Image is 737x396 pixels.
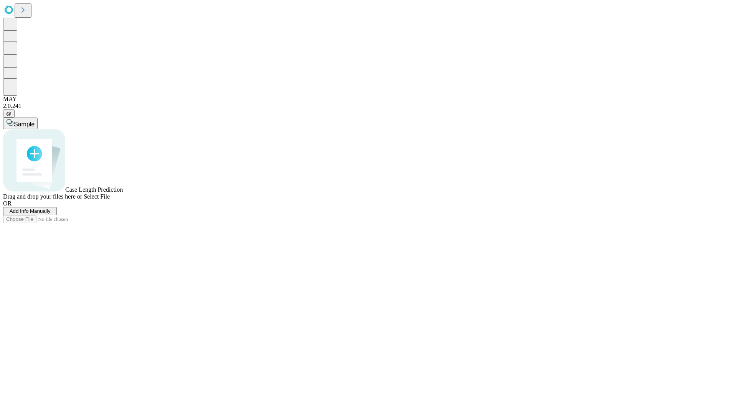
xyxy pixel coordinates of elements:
span: Case Length Prediction [65,186,123,193]
div: 2.0.241 [3,103,734,109]
span: @ [6,111,12,116]
button: Add Info Manually [3,207,57,215]
span: OR [3,200,12,207]
button: @ [3,109,15,118]
span: Sample [14,121,35,128]
div: MAY [3,96,734,103]
span: Select File [84,193,110,200]
button: Sample [3,118,38,129]
span: Drag and drop your files here or [3,193,82,200]
span: Add Info Manually [10,208,51,214]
